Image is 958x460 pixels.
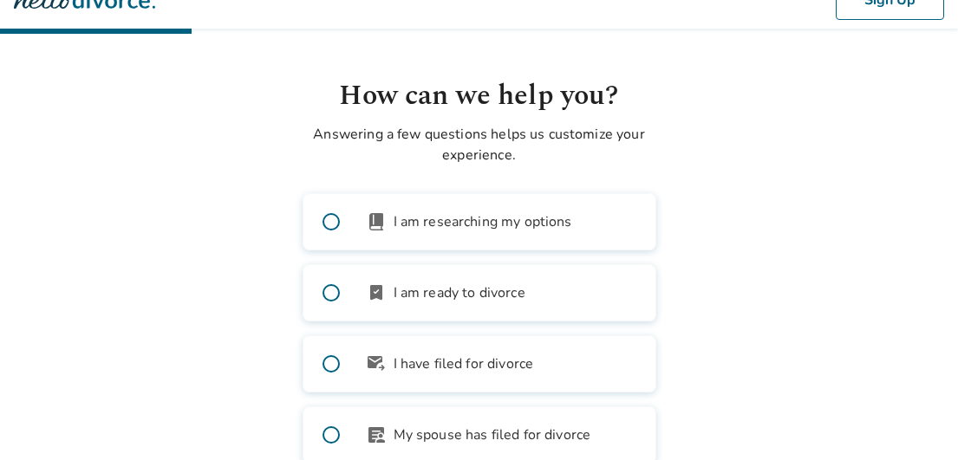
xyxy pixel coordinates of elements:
span: outgoing_mail [366,353,387,374]
span: My spouse has filed for divorce [394,424,591,445]
span: book_2 [366,211,387,232]
iframe: Chat Widget [871,377,958,460]
p: Answering a few questions helps us customize your experience. [303,124,656,165]
span: article_person [366,424,387,445]
span: bookmark_check [366,282,387,303]
h1: How can we help you? [303,75,656,117]
span: I am ready to divorce [394,282,525,303]
span: I have filed for divorce [394,353,534,374]
span: I am researching my options [394,211,572,232]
